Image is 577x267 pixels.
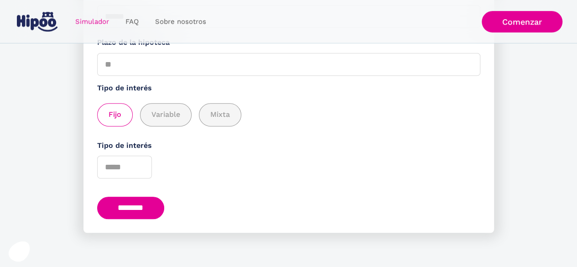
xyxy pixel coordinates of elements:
[97,83,480,94] label: Tipo de interés
[151,109,180,120] span: Variable
[97,103,480,126] div: add_description_here
[147,13,214,31] a: Sobre nosotros
[210,109,230,120] span: Mixta
[109,109,121,120] span: Fijo
[117,13,147,31] a: FAQ
[15,8,60,35] a: home
[482,11,562,32] a: Comenzar
[97,140,480,152] label: Tipo de interés
[67,13,117,31] a: Simulador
